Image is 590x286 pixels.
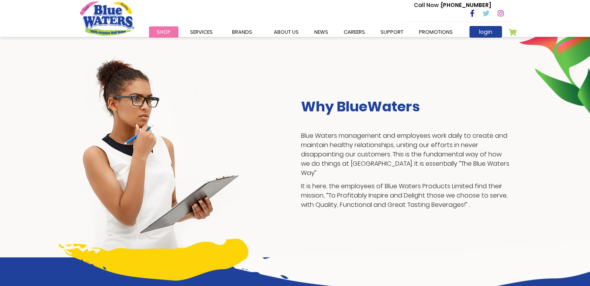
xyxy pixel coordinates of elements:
[266,26,306,38] a: about us
[301,98,510,115] h3: Why BlueWaters
[414,1,491,9] p: [PHONE_NUMBER]
[190,28,213,36] span: Services
[469,26,502,38] a: login
[80,1,134,35] a: store logo
[373,26,411,38] a: support
[306,26,336,38] a: News
[301,182,510,210] p: It is here, the employees of Blue Waters Products Limited find their mission, “To Profitably Insp...
[157,28,171,36] span: Shop
[80,54,240,257] img: career-girl-image.png
[414,1,441,9] span: Call Now :
[232,28,252,36] span: Brands
[411,26,460,38] a: Promotions
[59,239,248,281] img: career-yellow-bar.png
[301,131,510,178] p: Blue Waters management and employees work daily to create and maintain healthy relationships, uni...
[336,26,373,38] a: careers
